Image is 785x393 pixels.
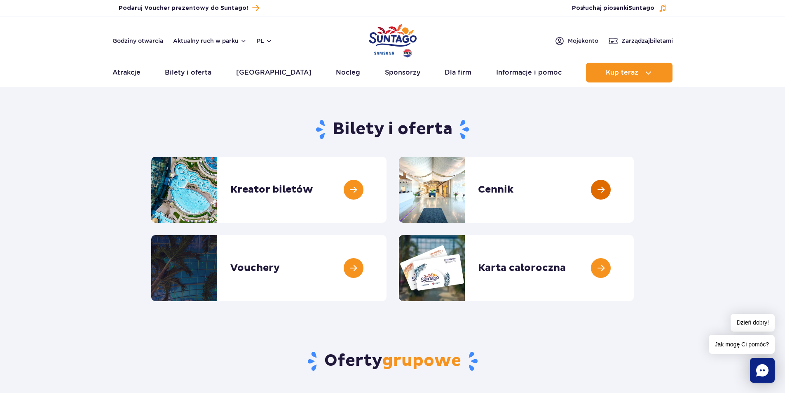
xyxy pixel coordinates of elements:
[628,5,654,11] span: Suntago
[336,63,360,82] a: Nocleg
[572,4,667,12] button: Posłuchaj piosenkiSuntago
[382,351,461,371] span: grupowe
[119,2,259,14] a: Podaruj Voucher prezentowy do Suntago!
[151,351,634,372] h2: Oferty
[572,4,654,12] span: Posłuchaj piosenki
[119,4,248,12] span: Podaruj Voucher prezentowy do Suntago!
[750,358,775,383] div: Chat
[608,36,673,46] a: Zarządzajbiletami
[151,119,634,140] h1: Bilety i oferta
[369,21,417,59] a: Park of Poland
[112,37,163,45] a: Godziny otwarcia
[568,37,598,45] span: Moje konto
[385,63,420,82] a: Sponsorzy
[257,37,272,45] button: pl
[236,63,312,82] a: [GEOGRAPHIC_DATA]
[496,63,562,82] a: Informacje i pomoc
[445,63,471,82] a: Dla firm
[731,314,775,332] span: Dzień dobry!
[555,36,598,46] a: Mojekonto
[586,63,673,82] button: Kup teraz
[165,63,211,82] a: Bilety i oferta
[621,37,673,45] span: Zarządzaj biletami
[173,38,247,44] button: Aktualny ruch w parku
[709,335,775,354] span: Jak mogę Ci pomóc?
[606,69,638,76] span: Kup teraz
[112,63,141,82] a: Atrakcje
